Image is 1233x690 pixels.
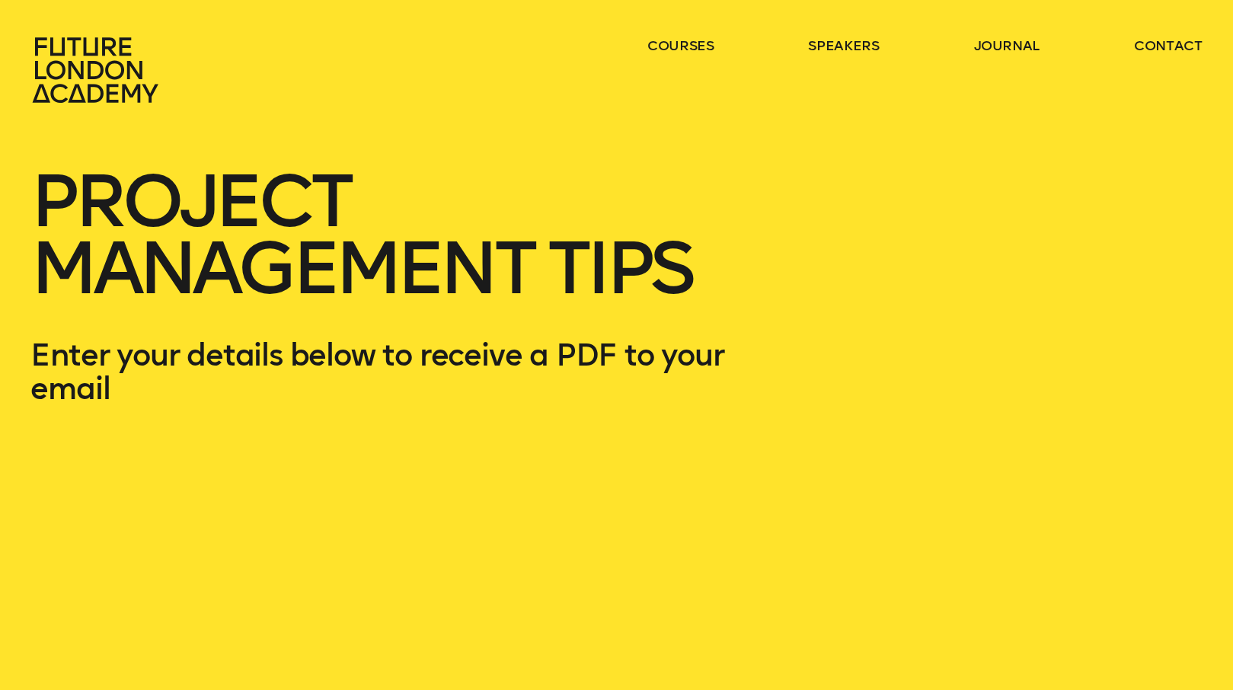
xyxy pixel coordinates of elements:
[1134,37,1203,55] a: contact
[30,168,739,338] h1: Project Management Tips
[808,37,879,55] a: speakers
[974,37,1040,55] a: journal
[30,338,739,405] p: Enter your details below to receive a PDF to your email
[647,37,714,55] a: courses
